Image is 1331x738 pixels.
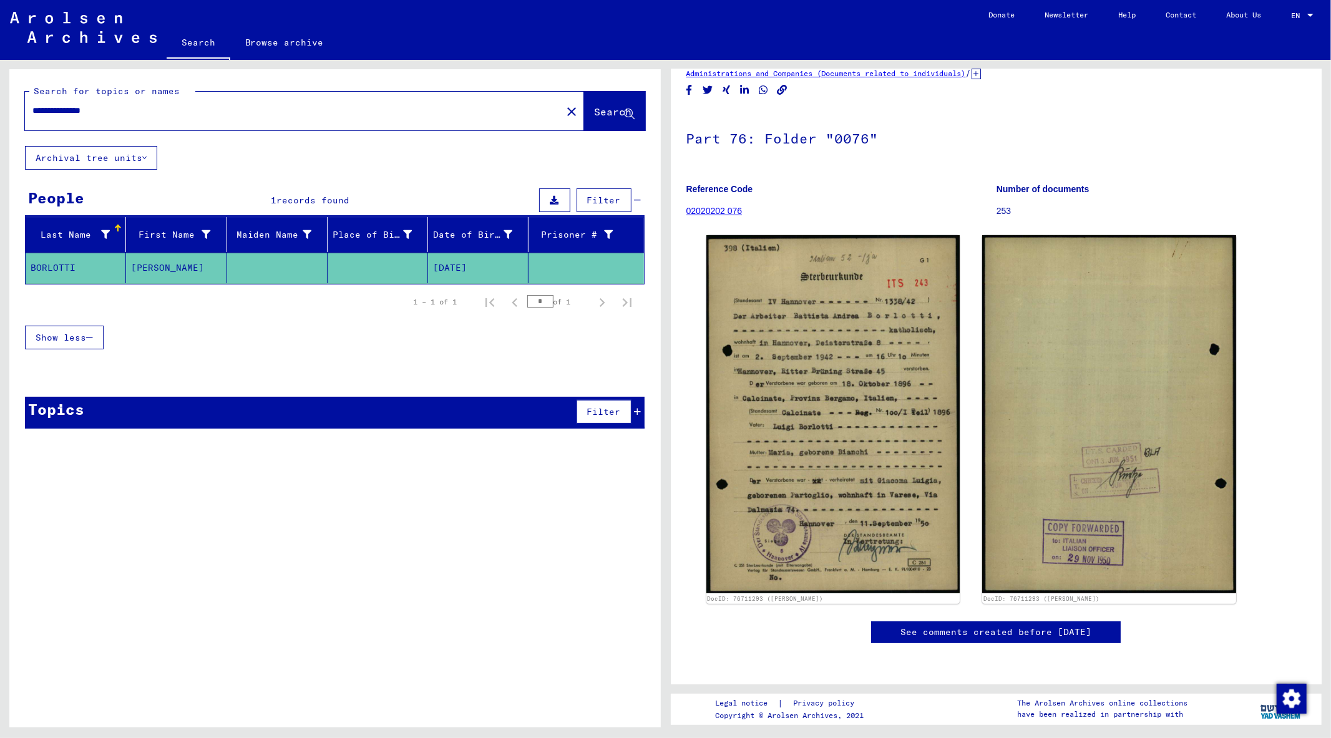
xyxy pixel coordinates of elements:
span: Search [595,105,632,118]
button: Filter [577,188,631,212]
button: Share on Facebook [683,82,696,98]
p: 253 [997,205,1306,218]
a: Legal notice [715,697,778,710]
mat-cell: [PERSON_NAME] [126,253,227,283]
button: Share on LinkedIn [738,82,751,98]
img: 001.jpg [706,235,960,593]
mat-header-cell: Date of Birth [428,217,529,252]
div: Date of Birth [433,225,528,245]
span: Show less [36,332,86,343]
button: Copy link [776,82,789,98]
a: Privacy policy [783,697,869,710]
button: Previous page [502,289,527,314]
mat-icon: close [564,104,579,119]
span: Filter [587,406,621,417]
button: First page [477,289,502,314]
div: Maiden Name [232,225,327,245]
a: DocID: 76711293 ([PERSON_NAME]) [707,595,823,602]
h1: Part 76: Folder "0076" [686,110,1307,165]
mat-header-cell: Prisoner # [529,217,643,252]
div: | [715,697,869,710]
img: yv_logo.png [1258,693,1305,724]
a: DocID: 76711293 ([PERSON_NAME]) [983,595,1099,602]
div: Prisoner # [534,228,613,241]
button: Clear [559,99,584,124]
span: Filter [587,195,621,206]
p: The Arolsen Archives online collections [1017,697,1187,709]
span: records found [276,195,349,206]
a: Search [167,27,230,60]
div: First Name [131,225,226,245]
button: Share on WhatsApp [757,82,770,98]
div: Topics [28,398,84,420]
button: Search [584,92,645,130]
mat-header-cell: Last Name [26,217,126,252]
img: Arolsen_neg.svg [10,12,157,43]
div: First Name [131,228,210,241]
div: of 1 [527,296,590,308]
div: People [28,187,84,209]
mat-header-cell: Maiden Name [227,217,328,252]
p: Copyright © Arolsen Archives, 2021 [715,710,869,721]
div: 1 – 1 of 1 [414,296,457,308]
mat-cell: BORLOTTI [26,253,126,283]
mat-label: Search for topics or names [34,85,180,97]
mat-header-cell: First Name [126,217,227,252]
div: Maiden Name [232,228,311,241]
button: Archival tree units [25,146,157,170]
div: Prisoner # [534,225,628,245]
span: 1 [271,195,276,206]
span: / [966,67,972,79]
img: 002.jpg [982,235,1236,593]
a: 02020202 076 [686,206,743,216]
button: Show less [25,326,104,349]
div: Place of Birth [333,228,412,241]
button: Share on Xing [720,82,733,98]
b: Reference Code [686,184,753,194]
a: Browse archive [230,27,339,57]
div: Place of Birth [333,225,427,245]
b: Number of documents [997,184,1090,194]
button: Last page [615,289,640,314]
img: Change consent [1277,684,1307,714]
div: Last Name [31,225,125,245]
button: Filter [577,400,631,424]
mat-cell: [DATE] [428,253,529,283]
mat-header-cell: Place of Birth [328,217,428,252]
a: See comments created before [DATE] [900,626,1091,639]
span: EN [1291,11,1305,20]
div: Last Name [31,228,110,241]
p: have been realized in partnership with [1017,709,1187,720]
button: Next page [590,289,615,314]
div: Date of Birth [433,228,512,241]
button: Share on Twitter [701,82,714,98]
